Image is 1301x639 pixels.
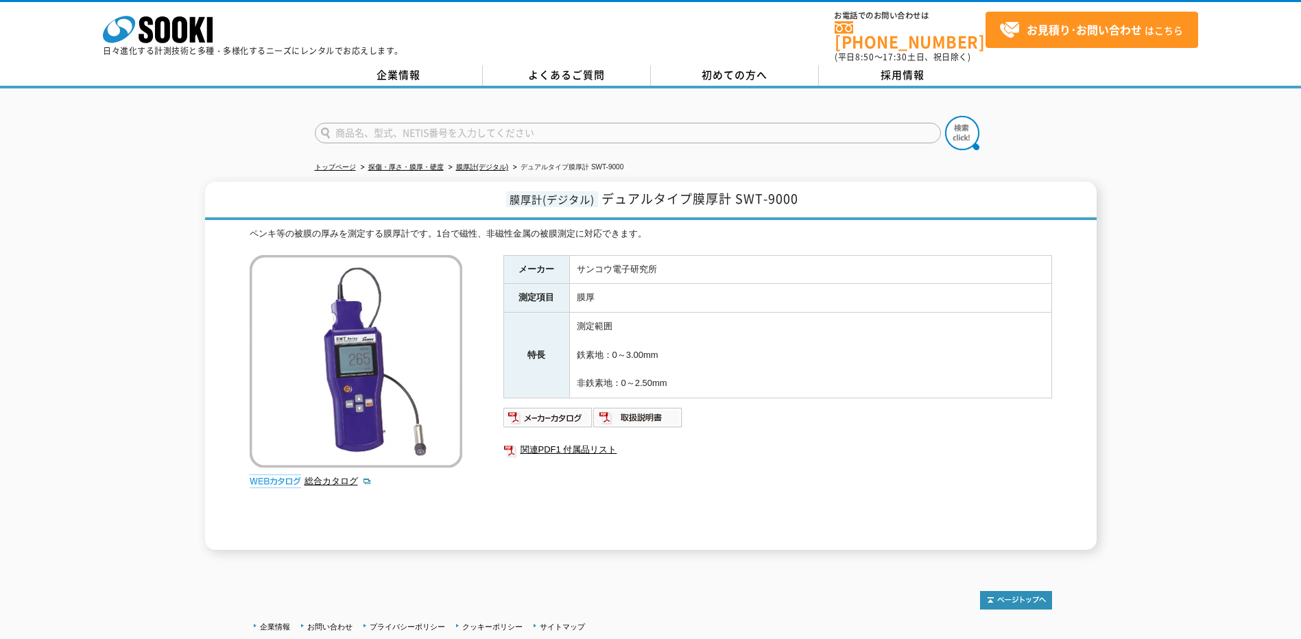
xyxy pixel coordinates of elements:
a: 企業情報 [315,65,483,86]
img: 取扱説明書 [593,407,683,429]
span: 膜厚計(デジタル) [506,191,598,207]
span: 初めての方へ [702,67,767,82]
p: 日々進化する計測技術と多種・多様化するニーズにレンタルでお応えします。 [103,47,403,55]
a: お見積り･お問い合わせはこちら [986,12,1198,48]
a: 総合カタログ [305,476,372,486]
span: はこちら [999,20,1183,40]
a: メーカーカタログ [503,415,593,426]
a: 企業情報 [260,623,290,631]
a: 探傷・厚さ・膜厚・硬度 [368,163,444,171]
img: メーカーカタログ [503,407,593,429]
a: [PHONE_NUMBER] [835,21,986,49]
td: 測定範囲 鉄素地：0～3.00mm 非鉄素地：0～2.50mm [569,313,1051,398]
span: (平日 ～ 土日、祝日除く) [835,51,970,63]
div: ペンキ等の被膜の厚みを測定する膜厚計です。1台で磁性、非磁性金属の被膜測定に対応できます。 [250,227,1052,241]
a: 関連PDF1 付属品リスト [503,441,1052,459]
a: よくあるご質問 [483,65,651,86]
th: 測定項目 [503,284,569,313]
img: btn_search.png [945,116,979,150]
span: 8:50 [855,51,874,63]
th: メーカー [503,255,569,284]
img: トップページへ [980,591,1052,610]
a: プライバシーポリシー [370,623,445,631]
span: デュアルタイプ膜厚計 SWT-9000 [601,189,798,208]
input: 商品名、型式、NETIS番号を入力してください [315,123,941,143]
a: トップページ [315,163,356,171]
th: 特長 [503,313,569,398]
li: デュアルタイプ膜厚計 SWT-9000 [510,160,623,175]
strong: お見積り･お問い合わせ [1027,21,1142,38]
a: サイトマップ [540,623,585,631]
a: 取扱説明書 [593,415,683,426]
span: お電話でのお問い合わせは [835,12,986,20]
a: 初めての方へ [651,65,819,86]
img: webカタログ [250,474,301,488]
a: お問い合わせ [307,623,353,631]
td: サンコウ電子研究所 [569,255,1051,284]
a: 採用情報 [819,65,987,86]
img: デュアルタイプ膜厚計 SWT-9000 [250,255,462,468]
td: 膜厚 [569,284,1051,313]
a: クッキーポリシー [462,623,523,631]
span: 17:30 [883,51,907,63]
a: 膜厚計(デジタル) [456,163,509,171]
